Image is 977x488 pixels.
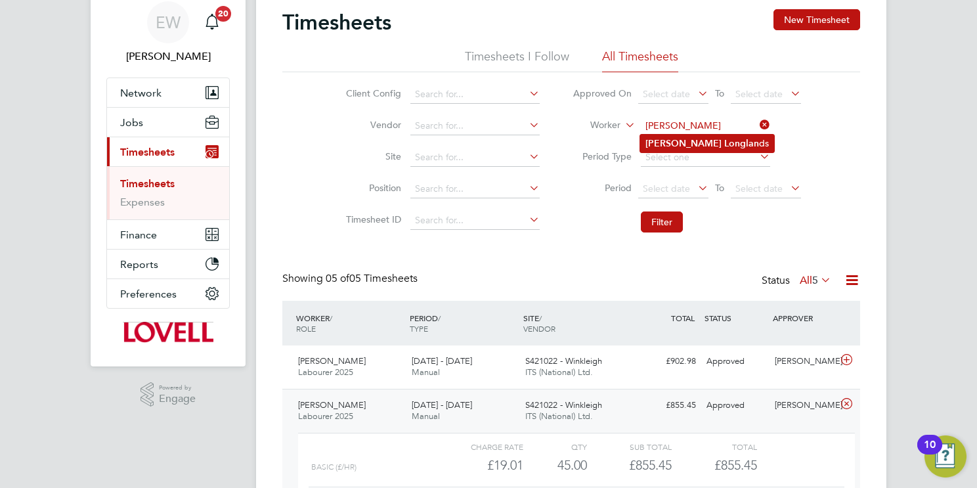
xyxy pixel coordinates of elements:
input: Search for... [410,85,540,104]
div: Approved [701,395,770,416]
span: Reports [120,258,158,271]
span: 05 Timesheets [326,272,418,285]
a: Timesheets [120,177,175,190]
button: Timesheets [107,137,229,166]
span: Manual [412,366,440,378]
div: Timesheets [107,166,229,219]
input: Search for... [410,180,540,198]
input: Select one [641,148,770,167]
input: Search for... [641,117,770,135]
a: Expenses [120,196,165,208]
div: SITE [520,306,634,340]
span: Emma Wells [106,49,230,64]
span: [DATE] - [DATE] [412,399,472,410]
span: Engage [159,393,196,405]
a: Powered byEngage [141,382,196,407]
label: Period [573,182,632,194]
span: EW [156,14,181,31]
span: Select date [735,88,783,100]
span: Powered by [159,382,196,393]
input: Search for... [410,148,540,167]
a: Go to home page [106,322,230,343]
div: Approved [701,351,770,372]
label: Site [342,150,401,162]
span: S421022 - Winkleigh [525,355,602,366]
div: £902.98 [633,351,701,372]
h2: Timesheets [282,9,391,35]
li: Timesheets I Follow [465,49,569,72]
span: ITS (National) Ltd. [525,366,593,378]
span: 20 [215,6,231,22]
span: TYPE [410,323,428,334]
b: [PERSON_NAME] [645,138,722,149]
label: Position [342,182,401,194]
span: S421022 - Winkleigh [525,399,602,410]
div: QTY [523,439,587,455]
span: Timesheets [120,146,175,158]
label: All [800,274,831,287]
span: Jobs [120,116,143,129]
div: 45.00 [523,455,587,476]
label: Vendor [342,119,401,131]
li: ds [640,135,774,152]
span: / [539,313,542,323]
label: Approved On [573,87,632,99]
span: / [330,313,332,323]
button: New Timesheet [773,9,860,30]
div: Total [672,439,756,455]
div: STATUS [701,306,770,330]
span: Manual [412,410,440,422]
span: Select date [735,183,783,194]
span: Select date [643,183,690,194]
span: Basic (£/HR) [311,462,357,472]
button: Open Resource Center, 10 new notifications [924,435,966,477]
div: WORKER [293,306,406,340]
div: Showing [282,272,420,286]
a: EW[PERSON_NAME] [106,1,230,64]
div: APPROVER [770,306,838,330]
label: Client Config [342,87,401,99]
label: Worker [561,119,620,132]
span: TOTAL [671,313,695,323]
span: Select date [643,88,690,100]
span: Preferences [120,288,177,300]
input: Search for... [410,117,540,135]
button: Filter [641,211,683,233]
span: £855.45 [714,457,757,473]
button: Preferences [107,279,229,308]
div: [PERSON_NAME] [770,351,838,372]
div: 10 [924,445,936,462]
div: Sub Total [587,439,672,455]
span: Network [120,87,162,99]
span: [DATE] - [DATE] [412,355,472,366]
div: £855.45 [587,455,672,476]
span: ROLE [296,323,316,334]
span: ITS (National) Ltd. [525,410,593,422]
b: Longlan [724,138,759,149]
div: Charge rate [439,439,523,455]
span: To [711,179,728,196]
div: [PERSON_NAME] [770,395,838,416]
label: Timesheet ID [342,213,401,225]
img: lovell-logo-retina.png [123,322,213,343]
div: PERIOD [406,306,520,340]
span: [PERSON_NAME] [298,399,366,410]
button: Network [107,78,229,107]
li: All Timesheets [602,49,678,72]
button: Finance [107,220,229,249]
a: 20 [199,1,225,43]
span: Labourer 2025 [298,410,353,422]
div: £19.01 [439,455,523,476]
label: Period Type [573,150,632,162]
span: VENDOR [523,323,555,334]
div: Status [762,272,834,290]
span: 05 of [326,272,349,285]
span: Finance [120,229,157,241]
span: Labourer 2025 [298,366,353,378]
span: / [438,313,441,323]
span: 5 [812,274,818,287]
button: Reports [107,250,229,278]
input: Search for... [410,211,540,230]
button: Jobs [107,108,229,137]
span: [PERSON_NAME] [298,355,366,366]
